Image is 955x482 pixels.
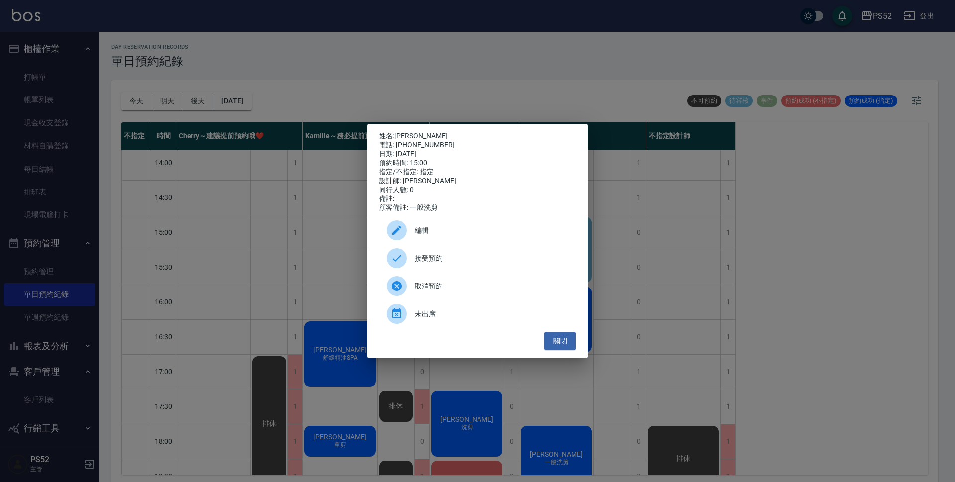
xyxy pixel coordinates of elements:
[415,281,568,291] span: 取消預約
[379,168,576,177] div: 指定/不指定: 指定
[379,300,576,328] div: 未出席
[379,141,576,150] div: 電話: [PHONE_NUMBER]
[379,194,576,203] div: 備註:
[415,225,568,236] span: 編輯
[379,244,576,272] div: 接受預約
[544,332,576,350] button: 關閉
[415,253,568,264] span: 接受預約
[415,309,568,319] span: 未出席
[379,150,576,159] div: 日期: [DATE]
[379,177,576,186] div: 設計師: [PERSON_NAME]
[379,159,576,168] div: 預約時間: 15:00
[379,132,576,141] p: 姓名:
[379,186,576,194] div: 同行人數: 0
[394,132,448,140] a: [PERSON_NAME]
[379,272,576,300] div: 取消預約
[379,216,576,244] div: 編輯
[379,203,576,212] div: 顧客備註: 一般洗剪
